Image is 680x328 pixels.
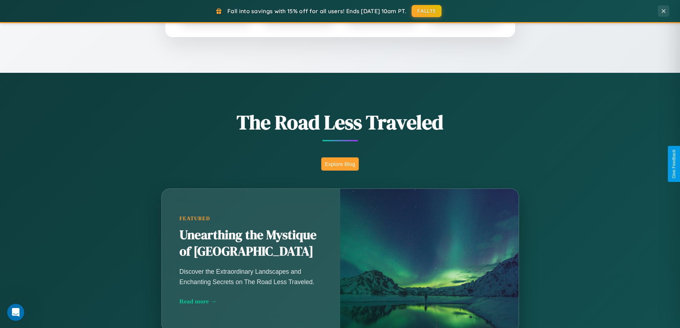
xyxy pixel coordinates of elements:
button: FALL15 [412,5,442,17]
div: Featured [180,216,322,222]
span: Fall into savings with 15% off for all users! Ends [DATE] 10am PT. [227,7,406,15]
div: Read more → [180,298,322,305]
div: Give Feedback [671,150,676,178]
p: Discover the Extraordinary Landscapes and Enchanting Secrets on The Road Less Traveled. [180,267,322,287]
h2: Unearthing the Mystique of [GEOGRAPHIC_DATA] [180,227,322,260]
iframe: Intercom live chat [7,304,24,321]
h1: The Road Less Traveled [126,109,554,136]
button: Explore Blog [321,157,359,171]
